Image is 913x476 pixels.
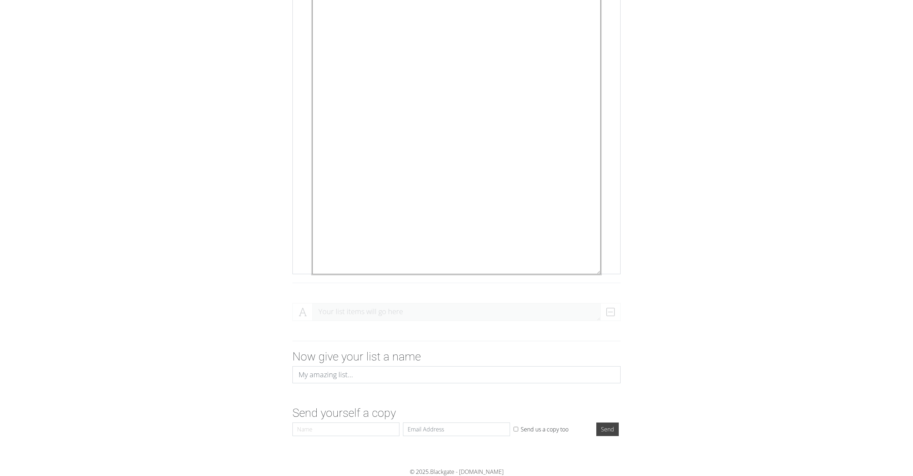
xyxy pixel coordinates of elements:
[292,350,621,363] h2: Now give your list a name
[521,425,568,434] label: Send us a copy too
[259,467,654,476] div: © 2025.
[596,423,619,436] input: Send
[403,423,510,436] input: Email Address
[430,468,504,476] a: Blackgate - [DOMAIN_NAME]
[292,366,621,383] input: My amazing list...
[292,423,399,436] input: Name
[292,406,621,420] h2: Send yourself a copy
